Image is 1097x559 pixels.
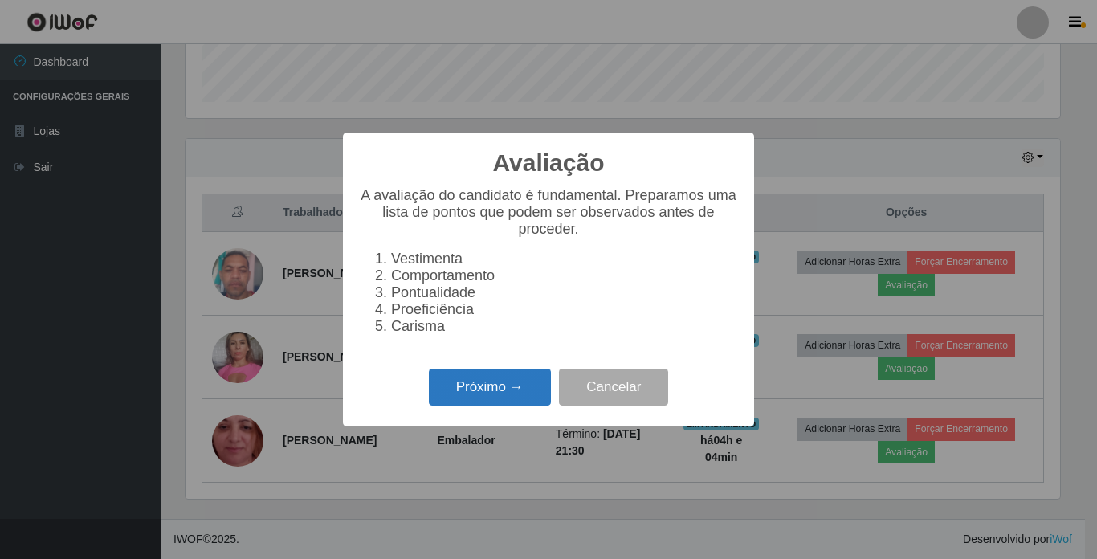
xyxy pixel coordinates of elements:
button: Próximo → [429,369,551,406]
button: Cancelar [559,369,668,406]
li: Pontualidade [391,284,738,301]
li: Proeficiência [391,301,738,318]
li: Comportamento [391,267,738,284]
li: Carisma [391,318,738,335]
p: A avaliação do candidato é fundamental. Preparamos uma lista de pontos que podem ser observados a... [359,187,738,238]
li: Vestimenta [391,251,738,267]
h2: Avaliação [493,149,605,177]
